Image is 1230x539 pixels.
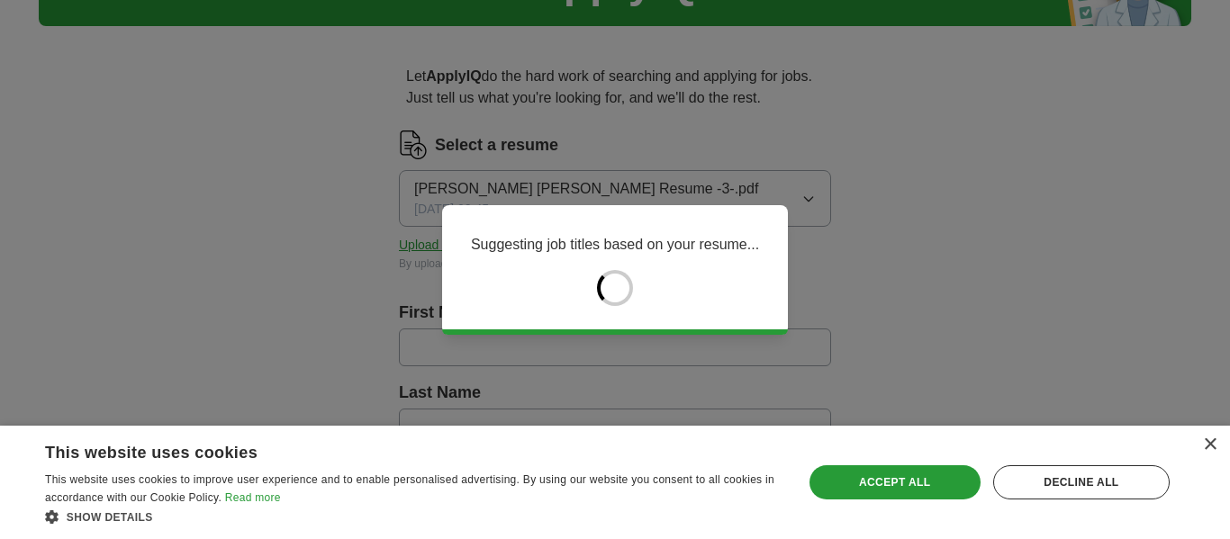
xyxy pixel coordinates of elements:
[67,511,153,524] span: Show details
[45,436,735,463] div: This website uses cookies
[1203,438,1216,452] div: Close
[225,491,281,504] a: Read more, opens a new window
[993,465,1170,499] div: Decline all
[809,465,981,499] div: Accept all
[471,234,759,256] p: Suggesting job titles based on your resume...
[45,508,780,526] div: Show details
[45,473,774,504] span: This website uses cookies to improve user experience and to enable personalised advertising. By u...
